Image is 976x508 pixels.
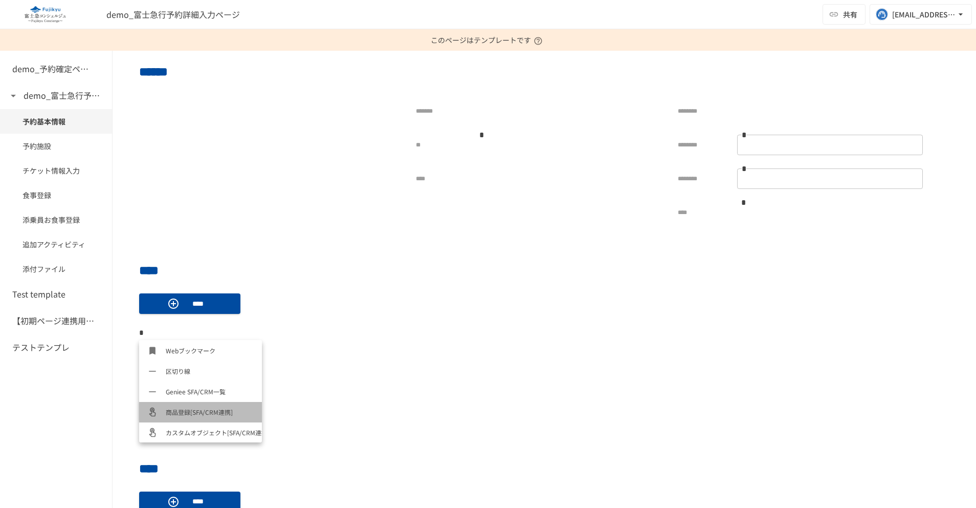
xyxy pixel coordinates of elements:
span: 予約基本情報 [23,116,90,127]
button: [EMAIL_ADDRESS][DOMAIN_NAME] [870,4,972,25]
span: 区切り線 [166,366,254,376]
div: [EMAIL_ADDRESS][DOMAIN_NAME] [892,8,956,21]
h6: Test template [12,288,65,301]
h6: 【初期ページ連携用】SFAの会社から連携 [12,314,94,328]
p: このページはテンプレートです [431,29,545,51]
h6: demo_富士急行予約詳細入力ページ [24,89,105,102]
span: 商品登録[SFA/CRM連携] [166,407,254,417]
span: 添付ファイル [23,263,90,274]
span: 共有 [843,9,857,20]
span: Geniee SFA/CRM一覧 [166,387,254,396]
h6: demo_予約確定ページ [12,62,94,76]
span: demo_富士急行予約詳細入力ページ [106,8,240,20]
span: 添乗員お食事登録 [23,214,90,225]
img: eQeGXtYPV2fEKIA3pizDiVdzO5gJTl2ahLbsPaD2E4R [12,6,78,23]
div: Typeahead menu [139,327,142,338]
h6: テストテンプレ [12,341,70,354]
span: チケット情報入力 [23,165,90,176]
span: 追加アクティビティ [23,239,90,250]
span: Webブックマーク [166,346,254,355]
button: 共有 [823,4,866,25]
span: 食事登録 [23,189,90,201]
span: カスタムオブジェクト[SFA/CRM連携] [166,428,254,437]
span: 予約施設 [23,140,90,152]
